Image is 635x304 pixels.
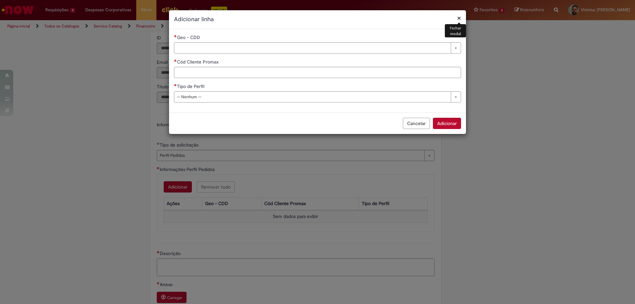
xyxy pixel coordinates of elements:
span: Necessários - Geo - CDD [177,34,201,40]
h2: Adicionar linha [174,15,461,24]
button: Adicionar [433,118,461,129]
span: Necessários [174,59,177,62]
span: Cód Cliente Promax [177,59,220,65]
span: Tipo de Perfil [177,83,206,89]
span: Necessários [174,35,177,37]
span: -- Nenhum -- [177,92,447,102]
button: Cancelar [403,118,430,129]
span: Necessários [174,84,177,86]
button: Fechar modal [457,15,461,22]
div: Fechar modal [445,24,466,37]
input: Cód Cliente Promax [174,67,461,78]
a: Limpar campo Geo - CDD [174,42,461,54]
